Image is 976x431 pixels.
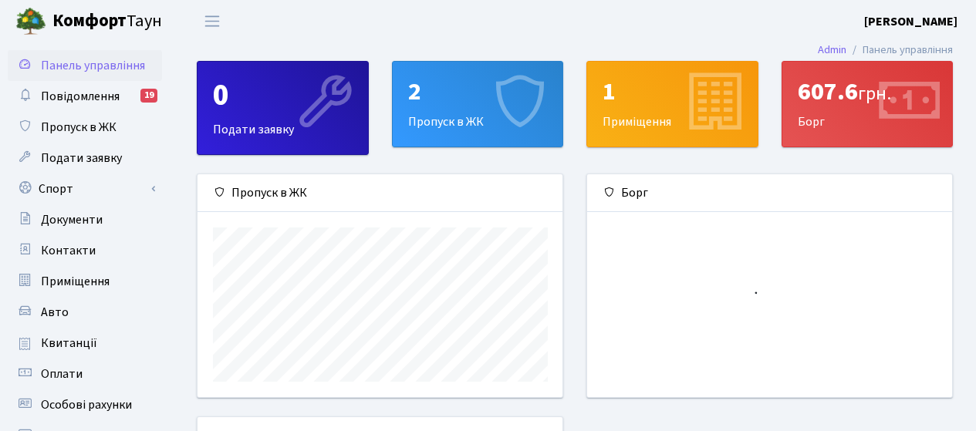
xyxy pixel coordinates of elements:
[8,297,162,328] a: Авто
[795,34,976,66] nav: breadcrumb
[197,61,369,155] a: 0Подати заявку
[818,42,846,58] a: Admin
[41,396,132,413] span: Особові рахунки
[587,174,952,212] div: Борг
[8,50,162,81] a: Панель управління
[8,204,162,235] a: Документи
[586,61,758,147] a: 1Приміщення
[846,42,953,59] li: Панель управління
[8,266,162,297] a: Приміщення
[41,335,97,352] span: Квитанції
[15,6,46,37] img: logo.png
[864,12,957,31] a: [PERSON_NAME]
[587,62,758,146] div: Приміщення
[8,328,162,359] a: Квитанції
[41,242,96,259] span: Контакти
[8,235,162,266] a: Контакти
[198,62,368,154] div: Подати заявку
[858,80,891,107] span: грн.
[41,211,103,228] span: Документи
[8,389,162,420] a: Особові рахунки
[52,8,127,33] b: Комфорт
[41,57,145,74] span: Панель управління
[213,77,353,114] div: 0
[41,88,120,105] span: Повідомлення
[52,8,162,35] span: Таун
[41,119,117,136] span: Пропуск в ЖК
[41,304,69,321] span: Авто
[193,8,231,34] button: Переключити навігацію
[782,62,953,146] div: Борг
[392,61,564,147] a: 2Пропуск в ЖК
[393,62,563,146] div: Пропуск в ЖК
[41,150,122,167] span: Подати заявку
[8,143,162,173] a: Подати заявку
[41,273,110,290] span: Приміщення
[603,77,742,106] div: 1
[864,13,957,30] b: [PERSON_NAME]
[8,112,162,143] a: Пропуск в ЖК
[8,359,162,389] a: Оплати
[140,89,157,103] div: 19
[8,173,162,204] a: Спорт
[798,77,937,106] div: 607.6
[41,365,83,382] span: Оплати
[8,81,162,112] a: Повідомлення19
[408,77,548,106] div: 2
[198,174,562,212] div: Пропуск в ЖК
